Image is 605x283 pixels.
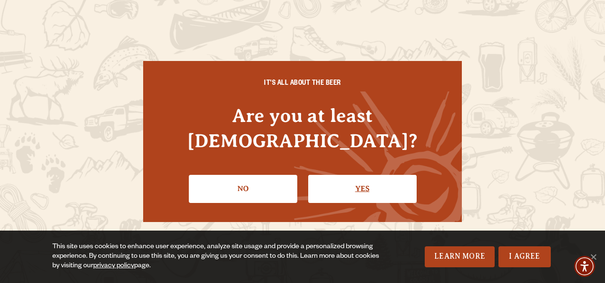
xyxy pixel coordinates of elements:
div: This site uses cookies to enhance user experience, analyze site usage and provide a personalized ... [52,243,387,271]
h6: IT'S ALL ABOUT THE BEER [162,80,443,89]
a: Confirm I'm 21 or older [308,175,417,202]
a: I Agree [498,246,551,267]
a: No [189,175,297,202]
a: Learn More [425,246,495,267]
h4: Are you at least [DEMOGRAPHIC_DATA]? [162,103,443,153]
div: Accessibility Menu [574,256,595,277]
a: privacy policy [93,263,134,270]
